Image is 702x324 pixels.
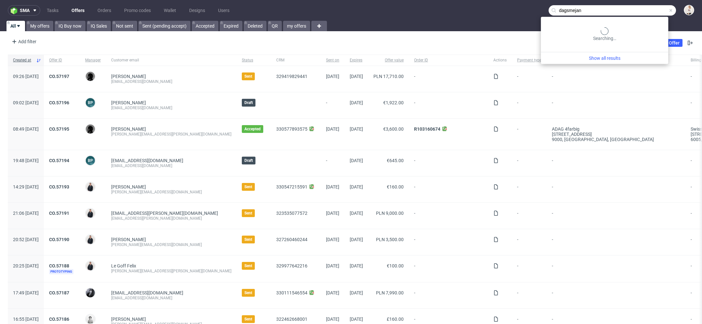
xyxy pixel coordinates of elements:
span: - [414,263,483,274]
span: [DATE] [350,126,363,132]
span: Prototyping [49,269,73,274]
span: - [517,74,541,84]
span: Payment type [517,58,541,63]
span: - [517,237,541,247]
span: [DATE] [326,290,339,295]
span: 08:49 [DATE] [13,126,39,132]
span: [DATE] [326,126,339,132]
span: [DATE] [326,263,339,268]
div: 9000, [GEOGRAPHIC_DATA] , [GEOGRAPHIC_DATA] [552,137,680,142]
div: [PERSON_NAME][EMAIL_ADDRESS][PERSON_NAME][DOMAIN_NAME] [111,132,231,137]
span: [DATE] [350,317,363,322]
span: [EMAIL_ADDRESS][DOMAIN_NAME] [111,290,183,295]
span: Status [242,58,266,63]
span: - [517,263,541,274]
span: Actions [493,58,507,63]
a: IQ Sales [87,21,111,31]
span: [DATE] [350,74,363,79]
span: [DATE] [326,74,339,79]
span: - [552,237,680,247]
a: Tasks [43,5,62,16]
span: Sent [244,184,252,189]
span: €1,922.00 [383,100,404,105]
span: CRM [276,58,316,63]
img: Philippe Dubuy [86,288,95,297]
span: - [552,263,680,274]
span: sma [20,8,30,13]
a: Wallet [160,5,180,16]
span: Order ID [414,58,483,63]
a: CO.57194 [49,158,69,163]
span: Draft [244,100,253,105]
span: - [414,158,483,168]
span: - [414,237,483,247]
span: 09:26 [DATE] [13,74,39,79]
a: Not sent [112,21,137,31]
span: €3,600.00 [383,126,404,132]
span: - [552,184,680,195]
span: Created at [13,58,33,63]
a: [PERSON_NAME] [111,100,146,105]
img: Mari Fok [684,6,694,15]
a: Expired [220,21,242,31]
span: €645.00 [387,158,404,163]
div: [EMAIL_ADDRESS][DOMAIN_NAME] [111,163,231,168]
div: [STREET_ADDRESS] [552,132,680,137]
span: 14:29 [DATE] [13,184,39,189]
a: My offers [26,21,53,31]
span: [DATE] [350,263,363,268]
a: 330547215591 [276,184,307,189]
span: - [326,100,339,110]
a: CO.57197 [49,74,69,79]
span: - [414,184,483,195]
span: - [517,290,541,301]
a: QR [268,21,282,31]
span: - [414,290,483,301]
span: [DATE] [350,184,363,189]
span: Sent [244,290,252,295]
figcaption: BP [86,98,95,107]
span: - [552,290,680,301]
span: [DATE] [326,237,339,242]
a: CO.57190 [49,237,69,242]
span: Sent [244,237,252,242]
span: €100.00 [387,263,404,268]
span: [DATE] [350,237,363,242]
span: Sent on [326,58,339,63]
a: [PERSON_NAME] [111,317,146,322]
span: Customer email [111,58,231,63]
div: Searching… [543,27,666,42]
span: £160.00 [387,317,404,322]
a: [PERSON_NAME] [111,184,146,189]
a: All [6,21,25,31]
span: - [414,74,483,84]
span: Manager [85,58,101,63]
span: Sent [244,317,252,322]
span: - [517,211,541,221]
a: Show all results [543,55,666,61]
img: logo [11,7,20,14]
a: 329977642216 [276,263,307,268]
a: 322462668001 [276,317,307,322]
a: CO.57193 [49,184,69,189]
div: [PERSON_NAME][EMAIL_ADDRESS][DOMAIN_NAME] [111,189,231,195]
span: Draft [244,158,253,163]
img: Dawid Urbanowicz [86,124,95,134]
span: Accepted [244,126,261,132]
div: [EMAIL_ADDRESS][DOMAIN_NAME] [111,295,231,301]
span: [EMAIL_ADDRESS][PERSON_NAME][DOMAIN_NAME] [111,211,218,216]
span: [EMAIL_ADDRESS][DOMAIN_NAME] [111,158,183,163]
img: Adrian Margula [86,209,95,218]
span: - [517,100,541,110]
span: 20:52 [DATE] [13,237,39,242]
span: Offer value [373,58,404,63]
span: PLN 7,990.00 [376,290,404,295]
img: Dudek Mariola [86,315,95,324]
span: [DATE] [350,211,363,216]
span: PLN 9,000.00 [376,211,404,216]
a: CO.57196 [49,100,69,105]
span: 16:55 [DATE] [13,317,39,322]
a: Le Goff Felix [111,263,136,268]
span: [DATE] [350,290,363,295]
a: 327260460244 [276,237,307,242]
